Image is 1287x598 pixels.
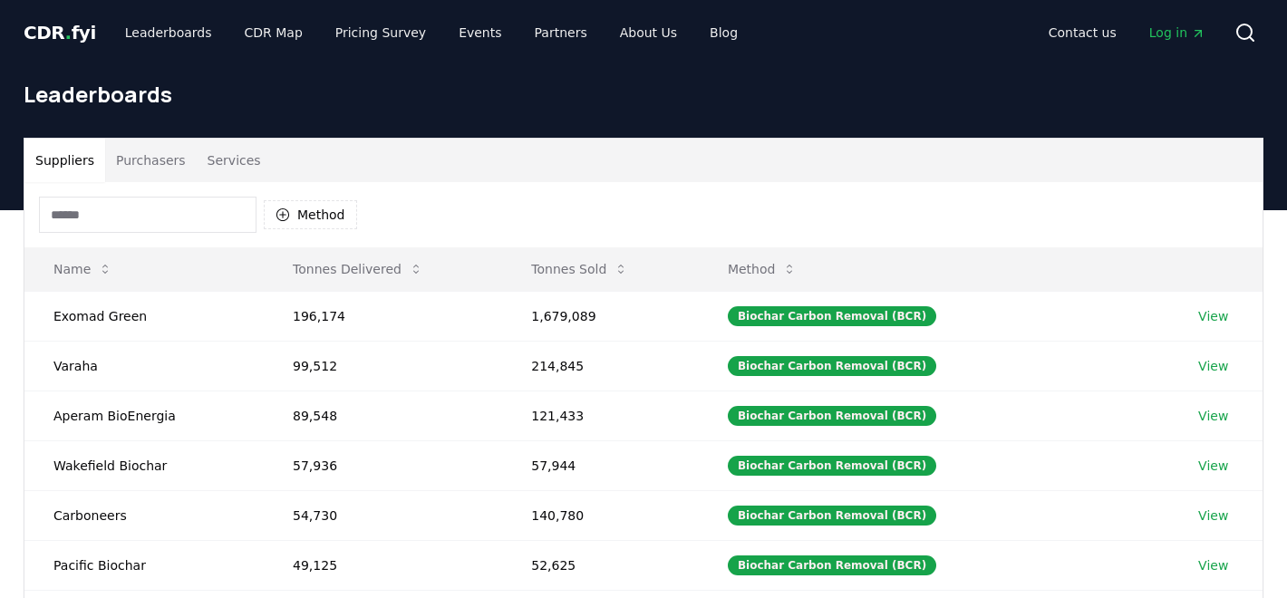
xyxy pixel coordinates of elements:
[1198,307,1228,325] a: View
[728,456,936,476] div: Biochar Carbon Removal (BCR)
[1198,357,1228,375] a: View
[264,391,502,440] td: 89,548
[444,16,516,49] a: Events
[24,20,96,45] a: CDR.fyi
[502,490,699,540] td: 140,780
[695,16,752,49] a: Blog
[728,555,936,575] div: Biochar Carbon Removal (BCR)
[264,540,502,590] td: 49,125
[264,200,357,229] button: Method
[1198,457,1228,475] a: View
[728,356,936,376] div: Biochar Carbon Removal (BCR)
[517,251,643,287] button: Tonnes Sold
[24,291,264,341] td: Exomad Green
[278,251,438,287] button: Tonnes Delivered
[502,341,699,391] td: 214,845
[111,16,227,49] a: Leaderboards
[111,16,752,49] nav: Main
[65,22,72,43] span: .
[713,251,812,287] button: Method
[321,16,440,49] a: Pricing Survey
[105,139,197,182] button: Purchasers
[1135,16,1220,49] a: Log in
[264,490,502,540] td: 54,730
[728,306,936,326] div: Biochar Carbon Removal (BCR)
[502,540,699,590] td: 52,625
[264,440,502,490] td: 57,936
[1034,16,1131,49] a: Contact us
[1149,24,1205,42] span: Log in
[502,291,699,341] td: 1,679,089
[520,16,602,49] a: Partners
[605,16,692,49] a: About Us
[728,406,936,426] div: Biochar Carbon Removal (BCR)
[1198,556,1228,574] a: View
[24,341,264,391] td: Varaha
[1198,407,1228,425] a: View
[39,251,127,287] button: Name
[264,291,502,341] td: 196,174
[728,506,936,526] div: Biochar Carbon Removal (BCR)
[24,139,105,182] button: Suppliers
[264,341,502,391] td: 99,512
[1034,16,1220,49] nav: Main
[197,139,272,182] button: Services
[230,16,317,49] a: CDR Map
[1198,506,1228,525] a: View
[502,391,699,440] td: 121,433
[24,391,264,440] td: Aperam BioEnergia
[24,22,96,43] span: CDR fyi
[24,440,264,490] td: Wakefield Biochar
[24,490,264,540] td: Carboneers
[502,440,699,490] td: 57,944
[24,80,1263,109] h1: Leaderboards
[24,540,264,590] td: Pacific Biochar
